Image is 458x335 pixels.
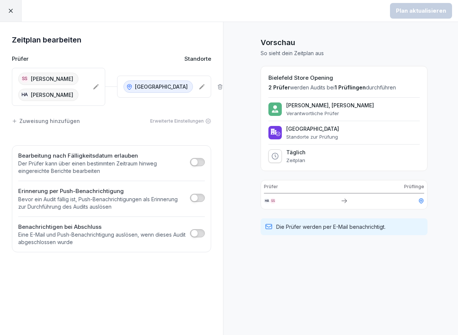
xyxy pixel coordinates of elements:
span: 2 Prüfer [268,84,290,91]
button: Plan aktualisieren [390,3,452,19]
p: Prüfer [264,183,278,190]
p: So sieht dein Zeitplan aus [261,50,428,57]
p: [GEOGRAPHIC_DATA] [135,83,188,91]
div: Erweiterte Einstellungen [150,118,211,124]
div: HA [21,91,29,99]
p: Täglich [286,149,306,156]
div: SS [21,75,29,83]
p: [PERSON_NAME] [31,91,73,99]
p: [GEOGRAPHIC_DATA] [286,126,339,132]
h1: Vorschau [261,37,428,48]
div: Plan aktualisieren [396,7,446,15]
p: [PERSON_NAME], [PERSON_NAME] [286,102,374,109]
p: Eine E-Mail und Push-Benachrichtigung auslösen, wenn dieses Audit abgeschlossen wurde [18,231,186,246]
p: Standorte [184,55,211,63]
p: Standorte zur Prüfung [286,134,339,140]
p: Bevor ein Audit fällig ist, Push-Benachrichtigungen als Erinnerung zur Durchführung des Audits au... [18,196,186,211]
div: HA [264,198,270,204]
p: Zeitplan [286,157,306,163]
p: Der Prüfer kann über einen bestimmten Zeitraum hinweg eingereichte Berichte bearbeiten [18,160,186,175]
div: SS [270,198,276,204]
p: Die Prüfer werden per E-Mail benachrichtigt. [276,223,386,231]
h2: Bearbeitung nach Fälligkeitsdatum erlauben [18,152,186,160]
p: Prüfer [12,55,29,63]
span: 1 Prüflingen [335,84,366,91]
p: Verantwortliche Prüfer [286,110,374,116]
h1: Zeitplan bearbeiten [12,34,211,46]
h2: Erinnerung per Push-Benachrichtigung [18,187,186,196]
h2: Bielefeld Store Opening [268,74,420,82]
p: [PERSON_NAME] [31,75,73,83]
h2: Benachrichtigen bei Abschluss [18,223,186,231]
p: Prüflinge [404,183,424,190]
p: werden Audits bei durchführen [268,84,420,91]
div: Zuweisung hinzufügen [12,117,80,125]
